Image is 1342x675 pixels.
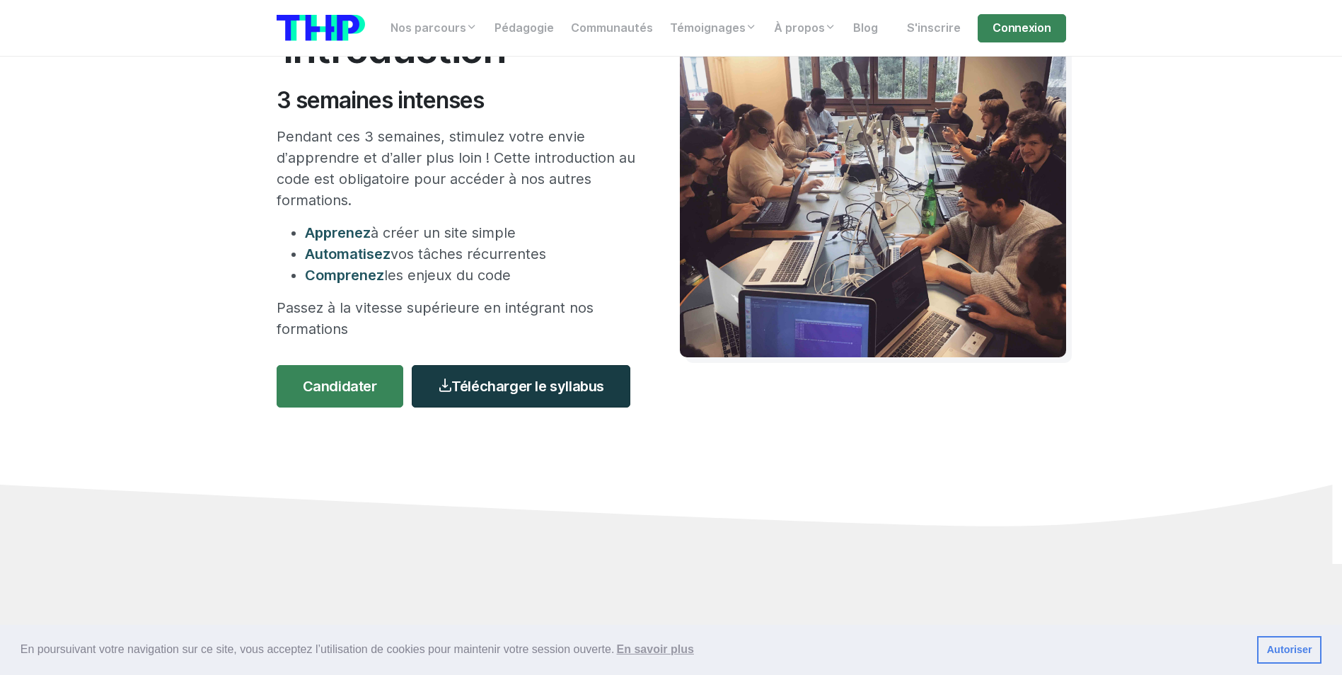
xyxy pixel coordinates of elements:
a: Blog [845,14,886,42]
li: à créer un site simple [305,222,637,243]
span: Automatisez [305,246,391,262]
a: Connexion [978,14,1065,42]
a: Témoignages [661,14,765,42]
a: dismiss cookie message [1257,636,1321,664]
p: Passez à la vitesse supérieure en intégrant nos formations [277,297,637,340]
span: Comprenez [305,267,384,284]
p: Pendant ces 3 semaines, stimulez votre envie d’apprendre et d’aller plus loin ! Cette introductio... [277,126,637,211]
a: Nos parcours [382,14,486,42]
li: les enjeux du code [305,265,637,286]
li: vos tâches récurrentes [305,243,637,265]
a: Télécharger le syllabus [412,365,630,408]
a: Candidater [277,365,403,408]
img: logo [277,15,365,41]
a: Communautés [562,14,661,42]
a: learn more about cookies [614,639,696,660]
h2: 3 semaines intenses [277,87,637,114]
img: Travail [680,41,1066,357]
a: S'inscrire [898,14,969,42]
span: En poursuivant votre navigation sur ce site, vous acceptez l’utilisation de cookies pour mainteni... [21,639,1246,660]
a: À propos [765,14,845,42]
a: Pédagogie [486,14,562,42]
span: Apprenez [305,224,371,241]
